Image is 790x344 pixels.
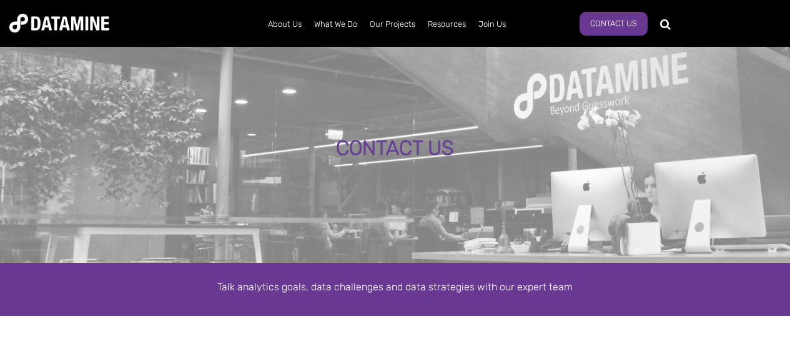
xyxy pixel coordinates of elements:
[95,137,695,160] div: CONTACT US
[308,8,363,41] a: What We Do
[262,8,308,41] a: About Us
[217,281,573,293] span: Talk analytics goals, data challenges and data strategies with our expert team
[422,8,472,41] a: Resources
[363,8,422,41] a: Our Projects
[472,8,512,41] a: Join Us
[580,12,648,36] a: Contact Us
[9,14,109,32] img: Datamine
